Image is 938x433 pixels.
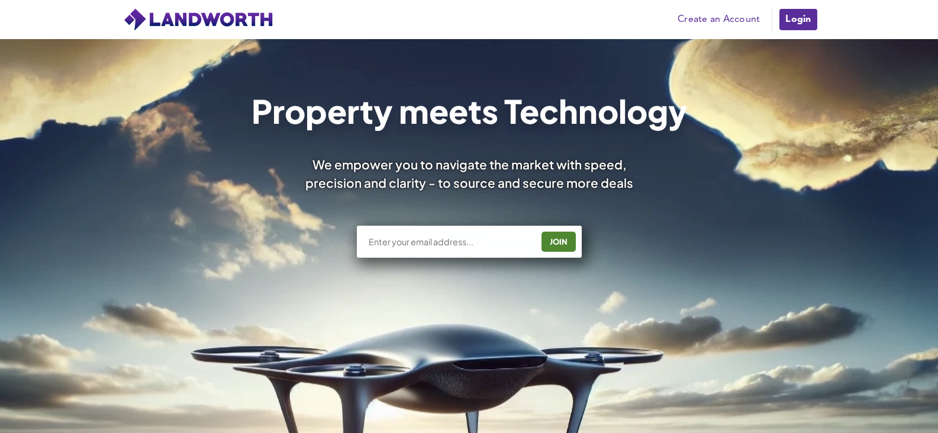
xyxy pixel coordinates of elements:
[289,155,649,192] div: We empower you to navigate the market with speed, precision and clarity - to source and secure mo...
[545,232,572,251] div: JOIN
[541,232,576,252] button: JOIN
[251,95,687,127] h1: Property meets Technology
[368,236,533,248] input: Enter your email address...
[778,8,818,31] a: Login
[672,11,766,28] a: Create an Account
